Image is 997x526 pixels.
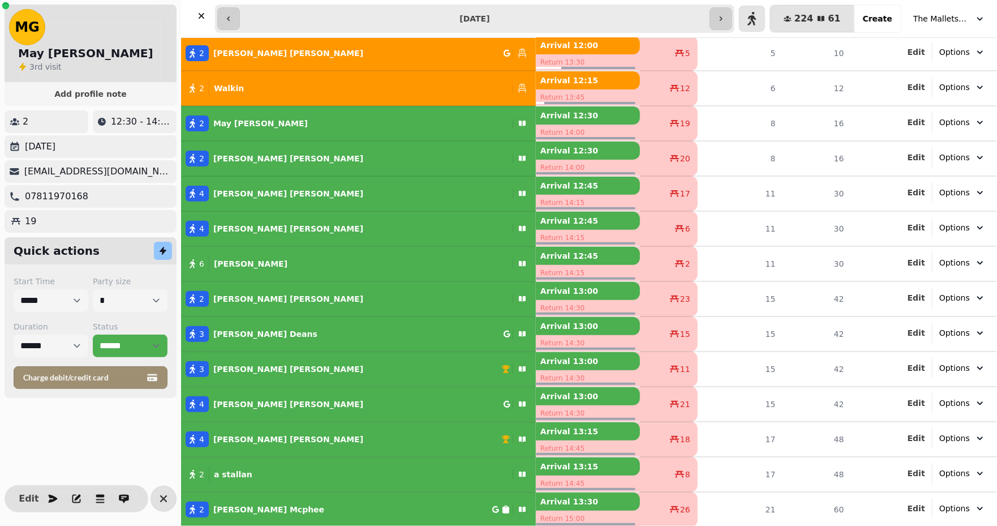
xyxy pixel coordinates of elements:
[783,422,851,457] td: 48
[213,293,363,305] p: [PERSON_NAME] [PERSON_NAME]
[14,243,100,259] h2: Quick actions
[181,496,536,523] button: 2[PERSON_NAME] Mcphee
[181,180,536,207] button: 4[PERSON_NAME] [PERSON_NAME]
[536,177,640,195] p: Arrival 12:45
[939,257,970,268] span: Options
[908,118,925,126] span: Edit
[680,504,690,515] span: 26
[932,323,992,343] button: Options
[14,321,88,332] label: Duration
[854,5,901,32] button: Create
[199,153,204,164] span: 2
[828,14,840,23] span: 61
[685,48,690,59] span: 5
[680,434,690,445] span: 18
[14,276,88,287] label: Start Time
[536,387,640,405] p: Arrival 13:00
[536,300,640,316] p: Return 14:30
[939,468,970,479] span: Options
[536,476,640,491] p: Return 14:45
[199,118,204,129] span: 2
[29,62,35,71] span: 3
[783,176,851,211] td: 30
[908,468,925,479] button: Edit
[908,397,925,409] button: Edit
[536,36,640,54] p: Arrival 12:00
[908,152,925,163] button: Edit
[908,48,925,56] span: Edit
[698,387,783,422] td: 15
[939,187,970,198] span: Options
[908,82,925,93] button: Edit
[783,141,851,176] td: 16
[913,13,970,24] span: The Malletsheugh
[536,160,640,176] p: Return 14:00
[932,147,992,168] button: Options
[181,110,536,137] button: 2May [PERSON_NAME]
[199,364,204,375] span: 3
[181,75,536,102] button: 2Walkin
[536,265,640,281] p: Return 14:15
[199,504,204,515] span: 2
[24,165,172,178] p: [EMAIL_ADDRESS][DOMAIN_NAME]
[22,494,36,503] span: Edit
[783,71,851,106] td: 12
[908,83,925,91] span: Edit
[939,292,970,303] span: Options
[908,469,925,477] span: Edit
[9,87,172,101] button: Add profile note
[680,83,690,94] span: 12
[685,469,690,480] span: 8
[214,258,287,270] p: [PERSON_NAME]
[698,246,783,281] td: 11
[906,8,992,29] button: The Malletsheugh
[25,215,36,228] p: 19
[536,493,640,511] p: Arrival 13:30
[698,211,783,246] td: 11
[908,259,925,267] span: Edit
[536,71,640,89] p: Arrival 12:15
[783,106,851,141] td: 16
[536,441,640,456] p: Return 14:45
[181,215,536,242] button: 4[PERSON_NAME] [PERSON_NAME]
[181,426,536,453] button: 4[PERSON_NAME] [PERSON_NAME]
[536,195,640,211] p: Return 14:15
[908,327,925,339] button: Edit
[536,106,640,125] p: Arrival 12:30
[908,117,925,128] button: Edit
[214,83,244,94] p: Walkin
[199,188,204,199] span: 4
[939,327,970,339] span: Options
[680,118,690,129] span: 19
[93,321,167,332] label: Status
[932,112,992,132] button: Options
[213,364,363,375] p: [PERSON_NAME] [PERSON_NAME]
[181,356,536,383] button: 3[PERSON_NAME] [PERSON_NAME]
[685,258,690,270] span: 2
[932,217,992,238] button: Options
[783,36,851,71] td: 10
[939,397,970,409] span: Options
[783,211,851,246] td: 30
[932,253,992,273] button: Options
[29,61,62,72] p: visit
[939,152,970,163] span: Options
[199,469,204,480] span: 2
[939,222,970,233] span: Options
[18,487,40,510] button: Edit
[939,82,970,93] span: Options
[23,115,28,129] p: 2
[536,89,640,105] p: Return 13:45
[536,212,640,230] p: Arrival 12:45
[536,405,640,421] p: Return 14:30
[213,223,363,234] p: [PERSON_NAME] [PERSON_NAME]
[181,250,536,277] button: 6[PERSON_NAME]
[199,223,204,234] span: 4
[536,247,640,265] p: Arrival 12:45
[939,46,970,58] span: Options
[908,292,925,303] button: Edit
[863,15,892,23] span: Create
[939,362,970,374] span: Options
[213,153,363,164] p: [PERSON_NAME] [PERSON_NAME]
[908,224,925,232] span: Edit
